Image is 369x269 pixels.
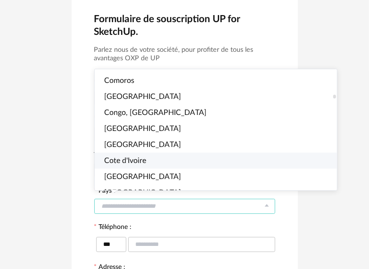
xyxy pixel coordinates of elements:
span: [GEOGRAPHIC_DATA] [104,93,181,100]
span: [GEOGRAPHIC_DATA] [104,173,181,180]
span: Congo, [GEOGRAPHIC_DATA] [104,109,206,116]
label: Pays : [94,187,116,196]
span: [GEOGRAPHIC_DATA] [104,125,181,132]
span: Cote d'Ivoire [104,157,146,164]
span: Comoros [104,77,134,84]
label: Téléphone : [94,224,132,232]
span: [GEOGRAPHIC_DATA] [104,141,181,148]
h3: Parlez nous de votre société, pour profiter de tous les avantages OXP de UP [94,46,275,63]
h2: Formulaire de souscription UP for SketchUp. [94,13,275,38]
